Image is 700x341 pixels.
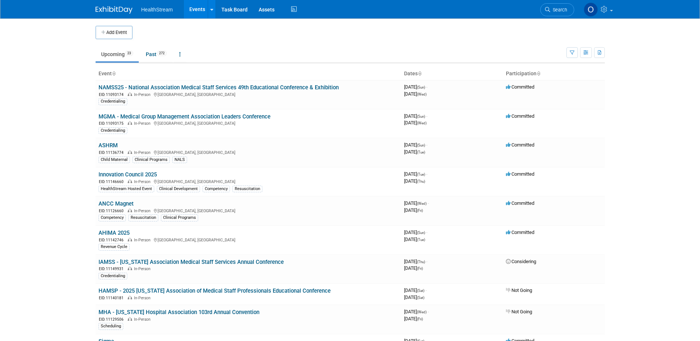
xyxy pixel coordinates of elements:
[506,200,534,206] span: Committed
[417,201,427,206] span: (Wed)
[506,84,534,90] span: Committed
[417,317,423,321] span: (Fri)
[99,214,126,221] div: Competency
[172,156,187,163] div: NALS
[232,186,262,192] div: Resuscitation
[404,178,425,184] span: [DATE]
[134,296,153,300] span: In-Person
[99,186,154,192] div: HealthStream Hosted Event
[99,207,398,214] div: [GEOGRAPHIC_DATA], [GEOGRAPHIC_DATA]
[99,121,127,125] span: EID: 11093175
[134,238,153,242] span: In-Person
[426,171,427,177] span: -
[417,266,423,271] span: (Fri)
[99,287,331,294] a: HAMSP - 2025 [US_STATE] Association of Medical Staff Professionals Educational Conference
[404,120,427,125] span: [DATE]
[506,113,534,119] span: Committed
[417,231,425,235] span: (Sun)
[99,93,127,97] span: EID: 11093174
[537,70,540,76] a: Sort by Participation Type
[128,150,132,154] img: In-Person Event
[99,244,130,250] div: Revenue Cycle
[125,51,133,56] span: 23
[99,259,284,265] a: IAMSS - [US_STATE] Association Medical Staff Services Annual Conference
[157,51,167,56] span: 272
[417,260,425,264] span: (Thu)
[550,7,567,13] span: Search
[99,91,398,97] div: [GEOGRAPHIC_DATA], [GEOGRAPHIC_DATA]
[404,113,427,119] span: [DATE]
[506,259,536,264] span: Considering
[96,68,401,80] th: Event
[404,287,427,293] span: [DATE]
[128,214,158,221] div: Resuscitation
[417,121,427,125] span: (Wed)
[99,120,398,126] div: [GEOGRAPHIC_DATA], [GEOGRAPHIC_DATA]
[503,68,605,80] th: Participation
[404,259,427,264] span: [DATE]
[132,156,170,163] div: Clinical Programs
[417,296,424,300] span: (Sat)
[99,127,127,134] div: Credentialing
[128,238,132,241] img: In-Person Event
[506,287,532,293] span: Not Going
[96,6,132,14] img: ExhibitDay
[404,149,425,155] span: [DATE]
[99,113,270,120] a: MGMA - Medical Group Management Association Leaders Conference
[134,317,153,322] span: In-Person
[426,230,427,235] span: -
[506,142,534,148] span: Committed
[426,259,427,264] span: -
[134,266,153,271] span: In-Person
[506,171,534,177] span: Committed
[99,84,339,91] a: NAMSS25 - National Association Medical Staff Services 49th Educational Conference & Exhibition
[141,7,173,13] span: HealthStream
[417,209,423,213] span: (Fri)
[506,309,532,314] span: Not Going
[99,156,130,163] div: Child Maternal
[404,207,423,213] span: [DATE]
[99,98,127,105] div: Credentialing
[404,294,424,300] span: [DATE]
[99,180,127,184] span: EID: 11146660
[428,309,429,314] span: -
[404,237,425,242] span: [DATE]
[99,149,398,155] div: [GEOGRAPHIC_DATA], [GEOGRAPHIC_DATA]
[404,91,427,97] span: [DATE]
[128,92,132,96] img: In-Person Event
[417,143,425,147] span: (Sun)
[99,151,127,155] span: EID: 11136774
[506,230,534,235] span: Committed
[426,113,427,119] span: -
[99,237,398,243] div: [GEOGRAPHIC_DATA], [GEOGRAPHIC_DATA]
[157,186,200,192] div: Clinical Development
[417,85,425,89] span: (Sun)
[404,84,427,90] span: [DATE]
[417,172,425,176] span: (Tue)
[404,230,427,235] span: [DATE]
[418,70,421,76] a: Sort by Start Date
[99,178,398,185] div: [GEOGRAPHIC_DATA], [GEOGRAPHIC_DATA]
[426,142,427,148] span: -
[401,68,503,80] th: Dates
[134,179,153,184] span: In-Person
[99,209,127,213] span: EID: 11126660
[134,209,153,213] span: In-Person
[99,309,259,316] a: MHA - [US_STATE] Hospital Association 103rd Annual Convention
[96,26,132,39] button: Add Event
[128,179,132,183] img: In-Person Event
[112,70,115,76] a: Sort by Event Name
[404,265,423,271] span: [DATE]
[404,309,429,314] span: [DATE]
[161,214,198,221] div: Clinical Programs
[99,230,130,236] a: AHIMA 2025
[417,310,427,314] span: (Wed)
[134,92,153,97] span: In-Person
[417,238,425,242] span: (Tue)
[428,200,429,206] span: -
[140,47,172,61] a: Past272
[99,273,127,279] div: Credentialing
[417,114,425,118] span: (Sun)
[417,92,427,96] span: (Wed)
[96,47,139,61] a: Upcoming23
